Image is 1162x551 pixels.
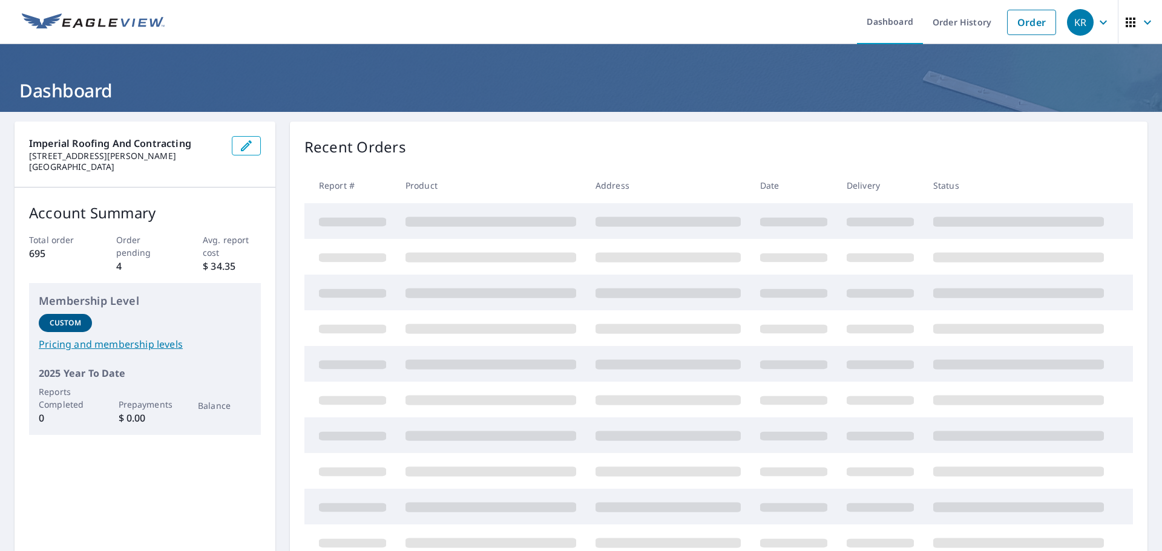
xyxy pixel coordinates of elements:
th: Report # [304,168,396,203]
p: 0 [39,411,92,425]
p: Membership Level [39,293,251,309]
p: 4 [116,259,174,273]
p: Order pending [116,233,174,259]
h1: Dashboard [15,78,1147,103]
p: Recent Orders [304,136,406,158]
p: Account Summary [29,202,261,224]
p: 695 [29,246,87,261]
div: KR [1067,9,1094,36]
img: EV Logo [22,13,165,31]
p: Balance [198,399,251,412]
th: Delivery [837,168,924,203]
p: Custom [50,318,81,328]
p: $ 34.35 [203,259,261,273]
a: Order [1007,10,1056,35]
p: Imperial Roofing And Contracting [29,136,222,151]
p: Avg. report cost [203,233,261,259]
p: Total order [29,233,87,246]
th: Product [396,168,586,203]
p: 2025 Year To Date [39,366,251,380]
p: $ 0.00 [119,411,172,425]
a: Pricing and membership levels [39,337,251,351]
th: Date [750,168,837,203]
th: Status [924,168,1114,203]
th: Address [586,168,750,203]
p: Reports Completed [39,385,92,411]
p: [STREET_ADDRESS][PERSON_NAME] [29,151,222,161]
p: Prepayments [119,398,172,411]
p: [GEOGRAPHIC_DATA] [29,161,222,172]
